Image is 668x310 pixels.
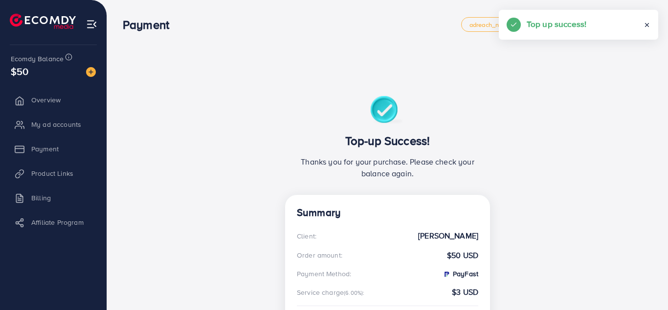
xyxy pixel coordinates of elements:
[10,14,76,29] img: logo
[452,286,478,298] strong: $3 USD
[297,269,351,279] div: Payment Method:
[370,96,405,126] img: success
[418,230,478,241] strong: [PERSON_NAME]
[461,17,543,32] a: adreach_new_package
[527,18,586,30] h5: Top up success!
[469,22,535,28] span: adreach_new_package
[297,156,478,179] p: Thanks you for your purchase. Please check your balance again.
[123,18,177,32] h3: Payment
[11,64,28,78] span: $50
[297,134,478,148] h3: Top-up Success!
[297,207,478,219] h4: Summary
[443,270,450,278] img: PayFast
[297,287,368,297] div: Service charge
[297,250,342,260] div: Order amount:
[443,269,478,279] strong: PayFast
[86,67,96,77] img: image
[297,231,316,241] div: Client:
[86,19,97,30] img: menu
[447,250,478,261] strong: $50 USD
[11,54,64,64] span: Ecomdy Balance
[344,289,364,297] small: (6.00%):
